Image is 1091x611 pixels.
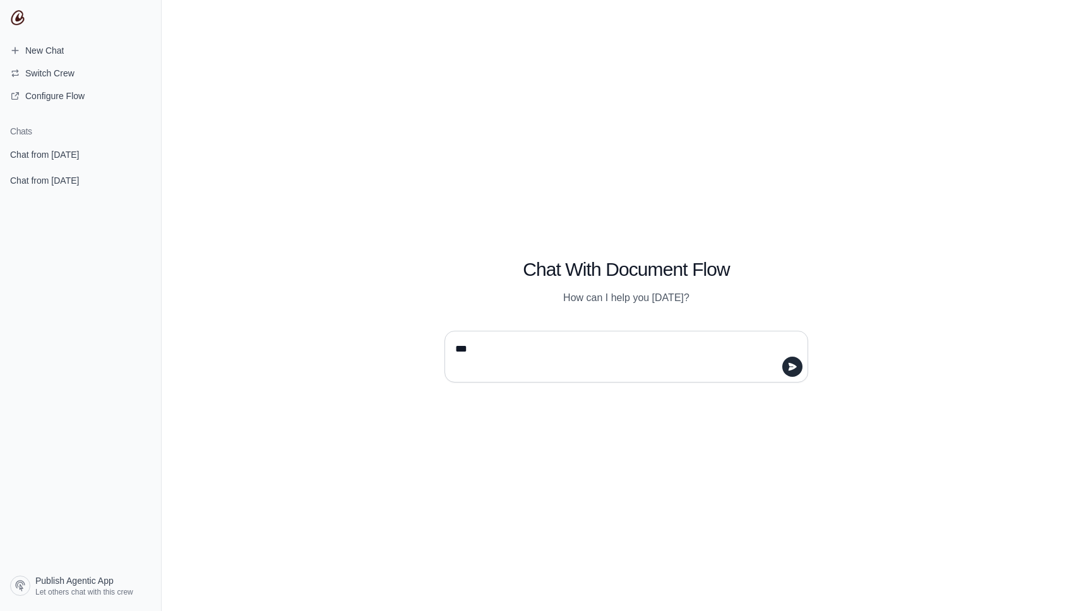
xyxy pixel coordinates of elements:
[10,174,79,187] span: Chat from [DATE]
[35,587,133,597] span: Let others chat with this crew
[5,40,156,61] a: New Chat
[35,574,114,587] span: Publish Agentic App
[444,258,808,281] h1: Chat With Document Flow
[5,571,156,601] a: Publish Agentic App Let others chat with this crew
[1028,550,1091,611] iframe: Chat Widget
[25,44,64,57] span: New Chat
[5,63,156,83] button: Switch Crew
[10,10,25,25] img: CrewAI Logo
[5,169,156,192] a: Chat from [DATE]
[444,290,808,305] p: How can I help you [DATE]?
[5,86,156,106] a: Configure Flow
[25,67,75,80] span: Switch Crew
[5,143,156,166] a: Chat from [DATE]
[25,90,85,102] span: Configure Flow
[10,148,79,161] span: Chat from [DATE]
